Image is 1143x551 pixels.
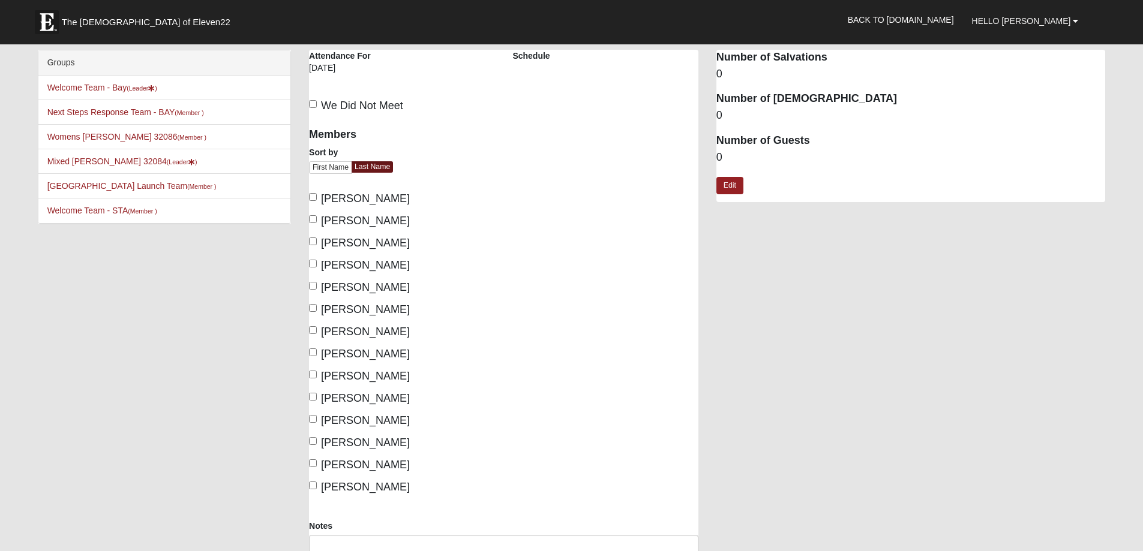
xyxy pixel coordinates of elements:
dt: Number of [DEMOGRAPHIC_DATA] [716,91,1106,107]
input: [PERSON_NAME] [309,237,317,245]
input: [PERSON_NAME] [309,282,317,290]
input: [PERSON_NAME] [309,459,317,467]
label: Attendance For [309,50,371,62]
span: We Did Not Meet [321,100,403,112]
img: Eleven22 logo [35,10,59,34]
span: [PERSON_NAME] [321,237,410,249]
div: [DATE] [309,62,393,82]
a: The [DEMOGRAPHIC_DATA] of Eleven22 [29,4,269,34]
input: [PERSON_NAME] [309,481,317,489]
input: [PERSON_NAME] [309,326,317,334]
a: Hello [PERSON_NAME] [963,6,1088,36]
a: First Name [309,161,352,174]
small: (Member ) [177,134,206,141]
span: [PERSON_NAME] [321,215,410,227]
span: [PERSON_NAME] [321,281,410,293]
span: [PERSON_NAME] [321,459,410,471]
input: [PERSON_NAME] [309,371,317,378]
span: [PERSON_NAME] [321,326,410,338]
span: Hello [PERSON_NAME] [972,16,1071,26]
input: [PERSON_NAME] [309,260,317,267]
dd: 0 [716,108,1106,124]
a: Next Steps Response Team - BAY(Member ) [47,107,204,117]
span: [PERSON_NAME] [321,370,410,382]
dt: Number of Salvations [716,50,1106,65]
a: Welcome Team - STA(Member ) [47,206,157,215]
span: [PERSON_NAME] [321,414,410,426]
a: Back to [DOMAIN_NAME] [839,5,963,35]
dd: 0 [716,67,1106,82]
h4: Members [309,128,494,141]
input: [PERSON_NAME] [309,437,317,445]
dt: Number of Guests [716,133,1106,149]
label: Notes [309,520,332,532]
label: Schedule [512,50,550,62]
span: [PERSON_NAME] [321,481,410,493]
span: [PERSON_NAME] [321,303,410,315]
div: Groups [38,50,290,76]
span: [PERSON_NAME] [321,192,410,204]
a: [GEOGRAPHIC_DATA] Launch Team(Member ) [47,181,217,191]
a: Edit [716,177,743,194]
span: [PERSON_NAME] [321,348,410,360]
input: [PERSON_NAME] [309,215,317,223]
small: (Leader ) [167,158,197,165]
label: Sort by [309,146,338,158]
dd: 0 [716,150,1106,165]
input: [PERSON_NAME] [309,393,317,401]
span: [PERSON_NAME] [321,436,410,448]
input: [PERSON_NAME] [309,415,317,423]
a: Womens [PERSON_NAME] 32086(Member ) [47,132,206,141]
input: [PERSON_NAME] [309,304,317,312]
a: Last Name [352,161,393,173]
input: [PERSON_NAME] [309,348,317,356]
small: (Member ) [128,207,157,215]
small: (Member ) [175,109,203,116]
small: (Leader ) [127,85,157,92]
span: The [DEMOGRAPHIC_DATA] of Eleven22 [62,16,230,28]
span: [PERSON_NAME] [321,392,410,404]
a: Mixed [PERSON_NAME] 32084(Leader) [47,156,197,166]
a: Welcome Team - Bay(Leader) [47,83,157,92]
input: [PERSON_NAME] [309,193,317,201]
small: (Member ) [187,183,216,190]
span: [PERSON_NAME] [321,259,410,271]
input: We Did Not Meet [309,100,317,108]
